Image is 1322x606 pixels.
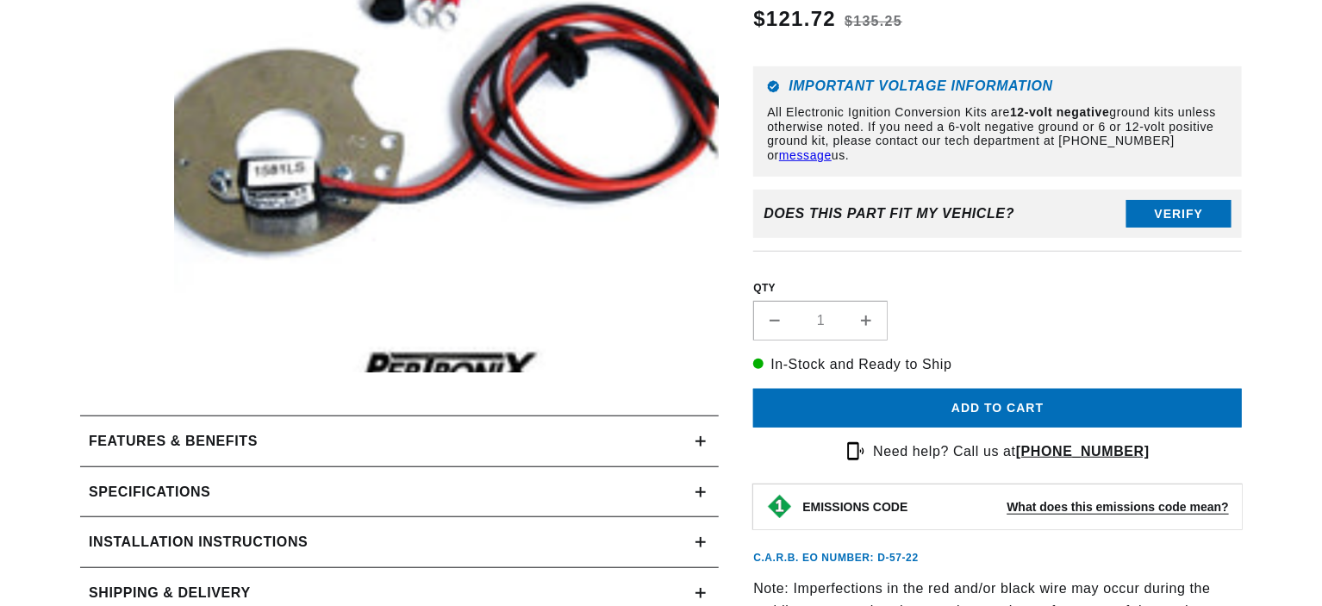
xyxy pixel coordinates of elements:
button: Verify [1126,200,1232,228]
h2: Specifications [89,481,210,503]
div: Does This part fit My vehicle? [764,206,1014,222]
summary: Installation instructions [80,517,719,567]
p: Need help? Call us at [873,440,1150,463]
h2: Features & Benefits [89,430,258,453]
h2: Shipping & Delivery [89,582,251,604]
span: $121.72 [753,3,836,34]
p: In-Stock and Ready to Ship [753,353,1242,376]
a: [PHONE_NUMBER] [1016,444,1150,459]
button: Add to cart [753,389,1242,428]
strong: 12-volt negative [1010,105,1109,119]
label: QTY [753,281,1242,296]
summary: Features & Benefits [80,416,719,466]
button: EMISSIONS CODEWhat does this emissions code mean? [802,499,1229,515]
h2: Installation instructions [89,531,308,553]
img: Emissions code [766,493,794,521]
strong: EMISSIONS CODE [802,500,907,514]
h6: Important Voltage Information [767,80,1228,93]
strong: What does this emissions code mean? [1007,500,1229,514]
p: C.A.R.B. EO Number: D-57-22 [753,551,919,565]
s: $135.25 [845,11,902,32]
p: All Electronic Ignition Conversion Kits are ground kits unless otherwise noted. If you need a 6-v... [767,105,1228,163]
a: message [779,148,832,162]
summary: Specifications [80,467,719,517]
